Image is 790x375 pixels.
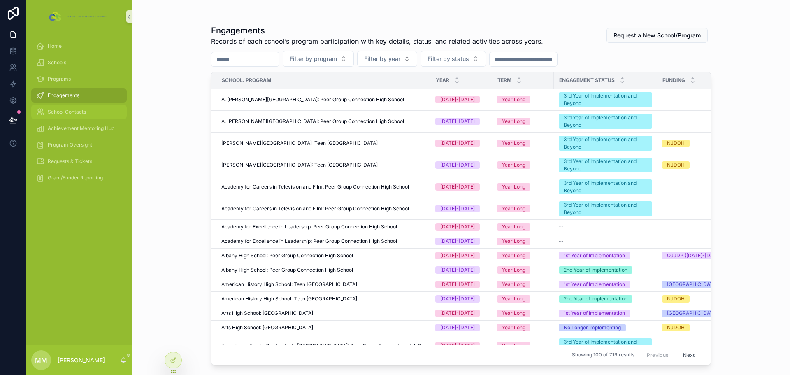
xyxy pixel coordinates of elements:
a: Year Long [497,183,549,191]
a: 3rd Year of Implementation and Beyond [559,338,652,353]
span: Albany High School: Peer Group Connection High School [221,267,353,273]
a: American History High School: Teen [GEOGRAPHIC_DATA] [221,296,425,302]
a: Albany High School: Peer Group Connection High School [221,267,425,273]
a: Year Long [497,96,549,103]
button: Request a New School/Program [606,28,708,43]
a: Arts High School: [GEOGRAPHIC_DATA] [221,324,425,331]
a: [DATE]-[DATE] [435,342,487,349]
span: American History High School: Teen [GEOGRAPHIC_DATA] [221,296,357,302]
div: [DATE]-[DATE] [440,324,475,331]
a: School Contacts [31,105,127,119]
a: Year Long [497,324,549,331]
a: -- [559,224,652,230]
a: Academy for Careers in Television and Film: Peer Group Connection High School [221,184,425,190]
div: [GEOGRAPHIC_DATA] [667,281,718,288]
a: NJDOH [662,324,735,331]
span: Academy for Excellence in Leadership: Peer Group Connection High School [221,224,397,230]
span: Home [48,43,62,49]
a: Year Long [497,342,549,349]
a: Grant/Funder Reporting [31,170,127,185]
span: [PERSON_NAME][GEOGRAPHIC_DATA]: Teen [GEOGRAPHIC_DATA] [221,140,378,147]
span: Requests & Tickets [48,158,92,165]
span: Associacao Escola Graduada de [GEOGRAPHIC_DATA]: Peer Group Connection High School [221,342,425,349]
a: Year Long [497,205,549,212]
a: [PERSON_NAME][GEOGRAPHIC_DATA]: Teen [GEOGRAPHIC_DATA] [221,140,425,147]
a: [DATE]-[DATE] [435,295,487,303]
div: [DATE]-[DATE] [440,342,475,349]
a: Home [31,39,127,54]
div: Year Long [502,161,525,169]
a: [DATE]-[DATE] [435,223,487,231]
a: Programs [31,72,127,86]
span: Filter by status [428,55,469,63]
a: 1st Year of Implementation [559,310,652,317]
div: [DATE]-[DATE] [440,266,475,274]
a: [DATE]-[DATE] [435,252,487,259]
div: Year Long [502,310,525,317]
a: A. [PERSON_NAME][GEOGRAPHIC_DATA]: Peer Group Connection High School [221,96,425,103]
div: 3rd Year of Implementation and Beyond [564,179,647,194]
a: Achievement Mentoring Hub [31,121,127,136]
a: Academy for Excellence in Leadership: Peer Group Connection High School [221,224,425,230]
span: Records of each school’s program participation with key details, status, and related activities a... [211,36,543,46]
a: [DATE]-[DATE] [435,238,487,245]
span: Year [436,77,449,84]
div: Year Long [502,205,525,212]
a: Year Long [497,118,549,125]
div: 3rd Year of Implementation and Beyond [564,158,647,172]
div: 3rd Year of Implementation and Beyond [564,136,647,151]
a: -- [559,238,652,245]
a: 3rd Year of Implementation and Beyond [559,92,652,107]
div: NJDOH [667,295,685,303]
div: [DATE]-[DATE] [440,140,475,147]
a: Program Oversight [31,137,127,152]
span: Schools [48,59,66,66]
div: 1st Year of Implementation [564,281,625,288]
div: Year Long [502,342,525,349]
div: Year Long [502,140,525,147]
div: No Longer Implementing [564,324,621,331]
div: 1st Year of Implementation [564,252,625,259]
div: 3rd Year of Implementation and Beyond [564,201,647,216]
div: Year Long [502,281,525,288]
a: 3rd Year of Implementation and Beyond [559,179,652,194]
img: App logo [47,10,110,23]
button: Select Button [357,51,417,67]
span: -- [559,224,564,230]
a: Albany High School: Peer Group Connection High School [221,252,425,259]
div: 1st Year of Implementation [564,310,625,317]
div: [DATE]-[DATE] [440,310,475,317]
div: 3rd Year of Implementation and Beyond [564,92,647,107]
div: [DATE]-[DATE] [440,96,475,103]
a: Year Long [497,140,549,147]
a: 2nd Year of Implementation [559,266,652,274]
div: [DATE]-[DATE] [440,281,475,288]
div: 3rd Year of Implementation and Beyond [564,114,647,129]
button: Next [677,349,700,361]
a: 2nd Year of Implementation [559,295,652,303]
span: A. [PERSON_NAME][GEOGRAPHIC_DATA]: Peer Group Connection High School [221,118,404,125]
a: Year Long [497,310,549,317]
a: Requests & Tickets [31,154,127,169]
div: OJJDP ([DATE]-[DATE]) [667,252,723,259]
span: Academy for Excellence in Leadership: Peer Group Connection High School [221,238,397,245]
span: Academy for Careers in Television and Film: Peer Group Connection High School [221,184,409,190]
span: Program Oversight [48,142,92,148]
div: Year Long [502,118,525,125]
span: Grant/Funder Reporting [48,175,103,181]
a: OJJDP ([DATE]-[DATE]) [662,252,735,259]
a: Schools [31,55,127,70]
div: 2nd Year of Implementation [564,266,627,274]
span: School: Program [222,77,271,84]
span: Achievement Mentoring Hub [48,125,114,132]
div: [DATE]-[DATE] [440,238,475,245]
div: [GEOGRAPHIC_DATA] [667,310,718,317]
a: [DATE]-[DATE] [435,324,487,331]
div: [DATE]-[DATE] [440,118,475,125]
a: [DATE]-[DATE] [435,140,487,147]
div: Year Long [502,96,525,103]
span: Programs [48,76,71,82]
a: Academy for Careers in Television and Film: Peer Group Connection High School [221,205,425,212]
div: NJDOH [667,161,685,169]
a: [GEOGRAPHIC_DATA] [662,310,735,317]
